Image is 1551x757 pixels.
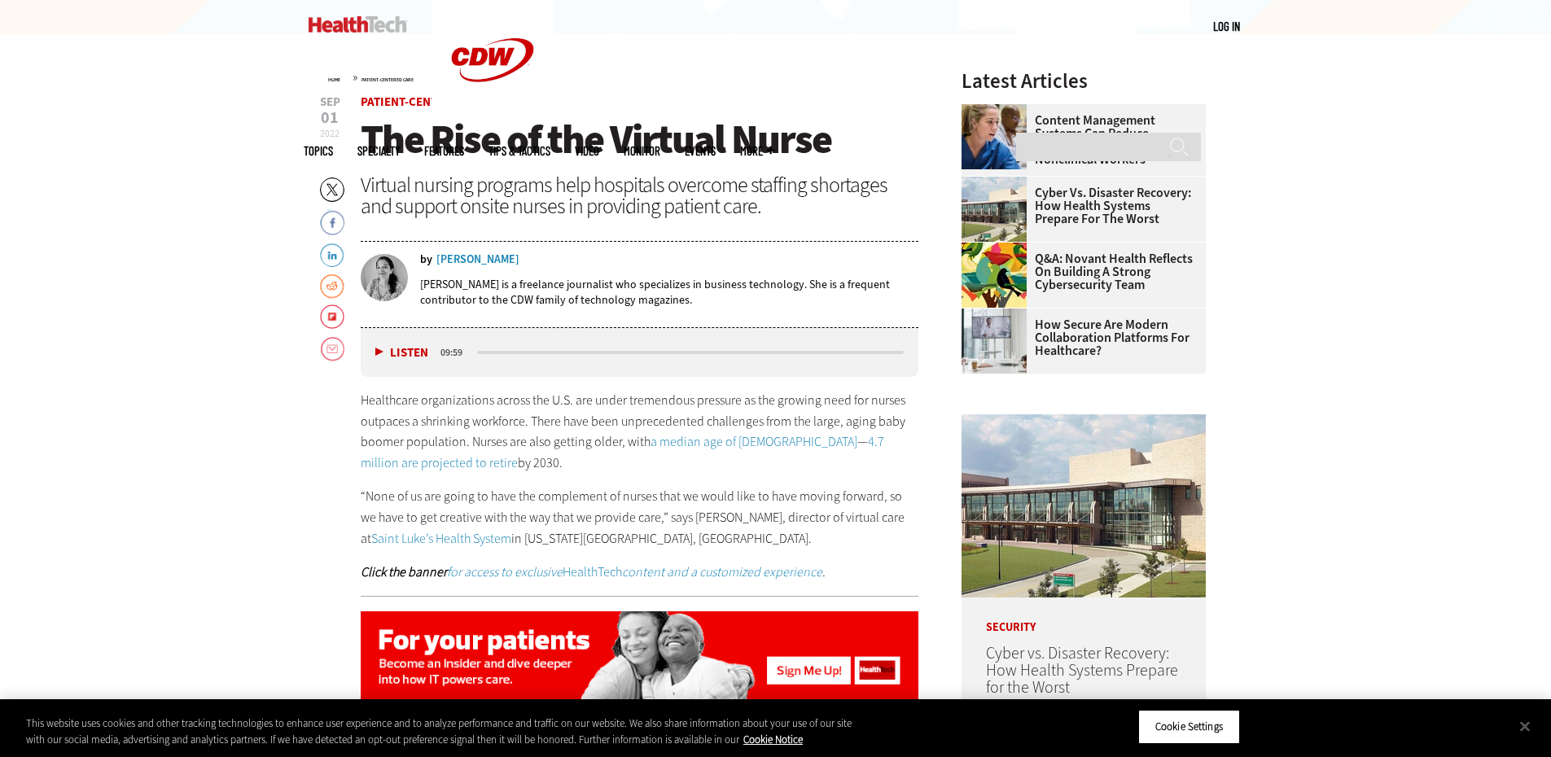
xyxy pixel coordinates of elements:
[361,486,919,549] p: “None of us are going to have the complement of nurses that we would like to have moving forward,...
[489,145,550,157] a: Tips & Tactics
[357,145,400,157] span: Specialty
[424,145,464,157] a: Features
[361,563,447,580] strong: Click the banner
[622,563,826,580] em: .
[962,318,1196,357] a: How Secure Are Modern Collaboration Platforms for Healthcare?
[986,642,1178,698] a: Cyber vs. Disaster Recovery: How Health Systems Prepare for the Worst
[962,308,1035,322] a: care team speaks with physician over conference call
[361,328,919,377] div: media player
[375,347,428,359] button: Listen
[361,254,408,301] img: Melissa Delaney
[962,252,1196,291] a: Q&A: Novant Health Reflects on Building a Strong Cybersecurity Team
[304,145,333,157] span: Topics
[26,715,853,747] div: This website uses cookies and other tracking technologies to enhance user experience and to analy...
[1213,18,1240,35] div: User menu
[309,16,407,33] img: Home
[361,433,884,471] a: 4.7 million are projected to retire
[962,177,1027,242] img: University of Vermont Medical Center’s main campus
[438,345,475,360] div: duration
[624,145,660,157] a: MonITor
[740,145,774,157] span: More
[361,174,919,217] div: Virtual nursing programs help hospitals overcome staffing shortages and support onsite nurses in ...
[361,390,919,473] p: Healthcare organizations across the U.S. are under tremendous pressure as the growing need for nu...
[962,243,1027,308] img: abstract illustration of a tree
[447,563,563,580] a: for access to exclusive
[962,186,1196,225] a: Cyber vs. Disaster Recovery: How Health Systems Prepare for the Worst
[962,104,1027,169] img: nurses talk in front of desktop computer
[962,414,1206,597] img: University of Vermont Medical Center’s main campus
[962,308,1027,374] img: care team speaks with physician over conference call
[743,733,803,746] a: More information about your privacy
[575,145,599,157] a: Video
[371,530,511,547] a: Saint Luke’s Health System
[1507,708,1543,744] button: Close
[962,177,1035,190] a: University of Vermont Medical Center’s main campus
[432,107,554,125] a: CDW
[622,563,822,580] a: content and a customized experience
[1138,710,1240,744] button: Cookie Settings
[563,563,622,580] a: HealthTech
[685,145,716,157] a: Events
[420,277,919,308] p: [PERSON_NAME] is a freelance journalist who specializes in business technology. She is a frequent...
[361,112,831,166] span: The Rise of the Virtual Nurse
[962,597,1206,633] p: Security
[651,433,857,450] a: a median age of [DEMOGRAPHIC_DATA]
[361,611,919,707] img: patient-centered care
[1213,19,1240,33] a: Log in
[962,243,1035,256] a: abstract illustration of a tree
[436,254,519,265] a: [PERSON_NAME]
[420,254,432,265] span: by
